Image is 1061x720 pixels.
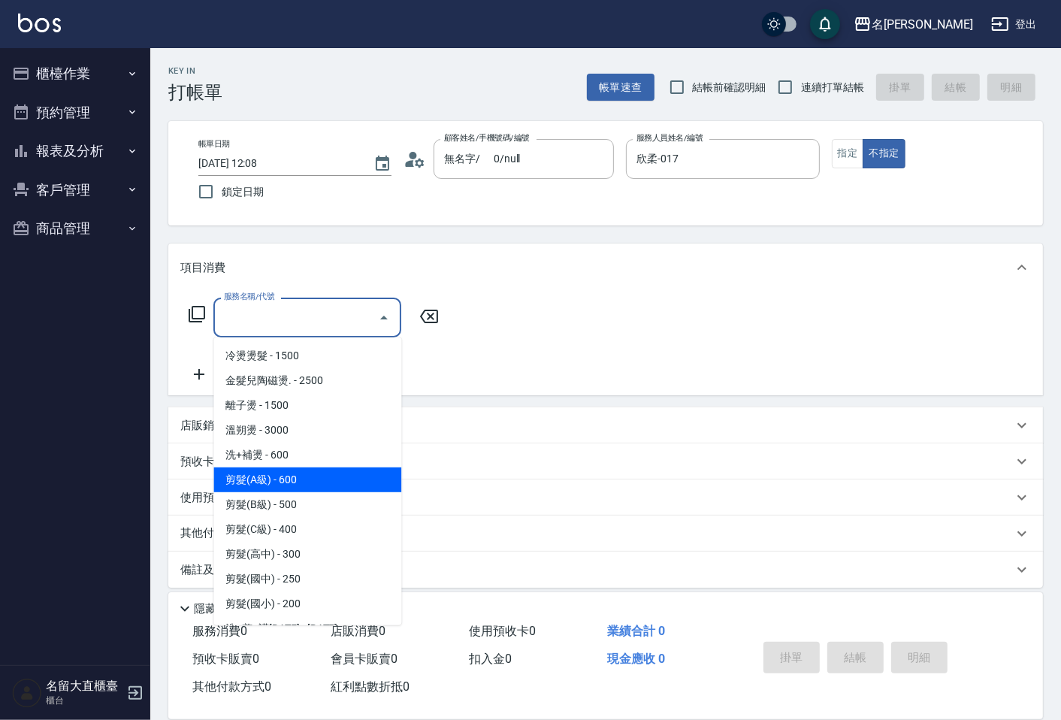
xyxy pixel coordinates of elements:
div: 其他付款方式入金可用餘額: 0 [168,516,1043,552]
label: 服務人員姓名/編號 [636,132,703,144]
button: 商品管理 [6,209,144,248]
span: 溫朔燙 - 3000 [213,418,401,443]
div: 備註及來源 [168,552,1043,588]
div: 店販銷售 [168,407,1043,443]
p: 預收卡販賣 [180,454,237,470]
button: 客戶管理 [6,171,144,210]
p: 櫃台 [46,694,122,707]
span: 結帳前確認明細 [693,80,766,95]
button: Choose date, selected date is 2025-10-04 [364,146,401,182]
span: 店販消費 0 [331,624,385,638]
span: 業績合計 0 [607,624,665,638]
button: Close [372,306,396,330]
span: 連續打單結帳 [801,80,864,95]
button: 名[PERSON_NAME] [848,9,979,40]
span: 鎖定日期 [222,184,264,200]
button: save [810,9,840,39]
img: Logo [18,14,61,32]
span: 會員卡販賣 0 [331,652,397,666]
span: 剪髮(國中) - 250 [213,567,401,591]
span: 其他付款方式 0 [192,679,271,694]
h2: Key In [168,66,222,76]
button: 報表及分析 [6,132,144,171]
p: 其他付款方式 [180,525,319,542]
span: 離子燙 - 1500 [213,393,401,418]
button: 登出 [985,11,1043,38]
span: 預收卡販賣 0 [192,652,259,666]
h5: 名留大直櫃臺 [46,679,122,694]
button: 預約管理 [6,93,144,132]
span: 剪髮(高中) - 300 [213,542,401,567]
button: 指定 [832,139,864,168]
p: 隱藏業績明細 [194,601,261,617]
span: 扣入金 0 [469,652,512,666]
button: 櫃檯作業 [6,54,144,93]
span: 使用預收卡 0 [469,624,536,638]
img: Person [12,678,42,708]
button: 不指定 [863,139,905,168]
span: 服務消費 0 [192,624,247,638]
span: 剪髮(B級) - 500 [213,492,401,517]
span: 剪髮(國小) - 200 [213,591,401,616]
button: 帳單速查 [587,74,654,101]
span: 洗+補燙 - 600 [213,443,401,467]
div: 使用預收卡 [168,479,1043,516]
p: 項目消費 [180,260,225,276]
p: 店販銷售 [180,418,225,434]
label: 帳單日期 [198,138,230,150]
div: 名[PERSON_NAME] [872,15,973,34]
span: 冷燙燙髮 - 1500 [213,343,401,368]
span: 洗+剪+護[DATE] - [DATE] [213,616,401,641]
span: 剪髮(C級) - 400 [213,517,401,542]
div: 項目消費 [168,244,1043,292]
span: 現金應收 0 [607,652,665,666]
p: 備註及來源 [180,562,237,578]
label: 顧客姓名/手機號碼/編號 [444,132,530,144]
span: 剪髮(A級) - 600 [213,467,401,492]
p: 使用預收卡 [180,490,237,506]
span: 紅利點數折抵 0 [331,679,410,694]
h3: 打帳單 [168,82,222,103]
span: 金髮兒陶磁燙. - 2500 [213,368,401,393]
label: 服務名稱/代號 [224,291,274,302]
div: 預收卡販賣 [168,443,1043,479]
input: YYYY/MM/DD hh:mm [198,151,358,176]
